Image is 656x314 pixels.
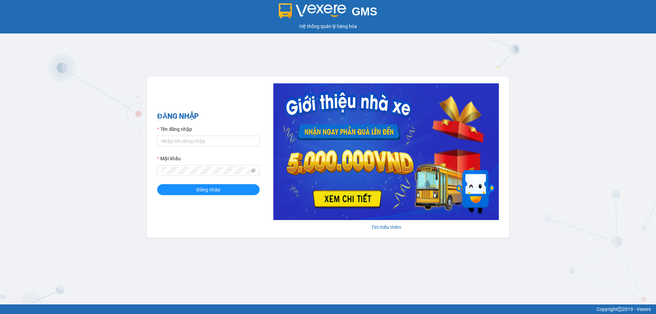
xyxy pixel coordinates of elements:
label: Tên đăng nhập [157,125,192,133]
h2: ĐĂNG NHẬP [157,111,260,122]
img: logo 2 [279,3,346,18]
input: Tên đăng nhập [157,136,260,147]
img: banner-0 [273,83,499,220]
span: GMS [352,5,377,18]
span: eye-invisible [251,168,256,173]
div: Hệ thống quản lý hàng hóa [2,23,654,30]
span: copyright [617,307,622,312]
button: Đăng nhập [157,184,260,195]
span: Đăng nhập [196,186,220,193]
div: Copyright 2019 - Vexere [5,305,651,313]
label: Mật khẩu [157,155,181,162]
div: Tìm hiểu thêm [273,223,499,231]
a: GMS [279,10,378,16]
input: Mật khẩu [161,167,249,174]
